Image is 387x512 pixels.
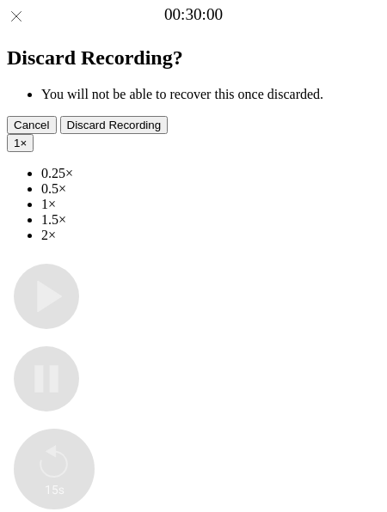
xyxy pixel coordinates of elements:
[60,116,169,134] button: Discard Recording
[41,166,380,181] li: 0.25×
[7,116,57,134] button: Cancel
[41,197,380,212] li: 1×
[41,212,380,228] li: 1.5×
[7,46,380,70] h2: Discard Recording?
[164,5,223,24] a: 00:30:00
[41,181,380,197] li: 0.5×
[41,87,380,102] li: You will not be able to recover this once discarded.
[14,137,20,149] span: 1
[7,134,34,152] button: 1×
[41,228,380,243] li: 2×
